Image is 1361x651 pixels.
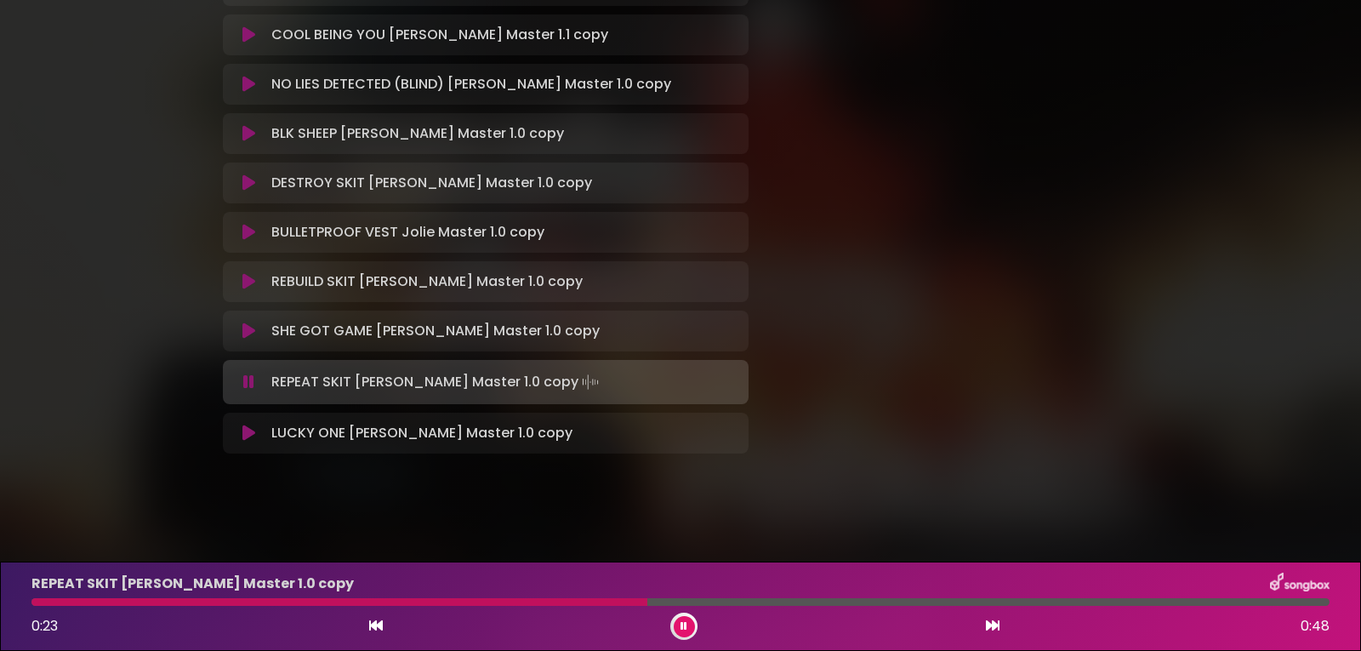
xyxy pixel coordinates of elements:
[578,370,602,394] img: waveform4.gif
[271,25,608,45] p: COOL BEING YOU [PERSON_NAME] Master 1.1 copy
[271,74,671,94] p: NO LIES DETECTED (BLIND) [PERSON_NAME] Master 1.0 copy
[271,222,544,243] p: BULLETPROOF VEST Jolie Master 1.0 copy
[271,173,592,193] p: DESTROY SKIT [PERSON_NAME] Master 1.0 copy
[271,370,602,394] p: REPEAT SKIT [PERSON_NAME] Master 1.0 copy
[271,271,583,292] p: REBUILD SKIT [PERSON_NAME] Master 1.0 copy
[271,423,572,443] p: LUCKY ONE [PERSON_NAME] Master 1.0 copy
[271,123,564,144] p: BLK SHEEP [PERSON_NAME] Master 1.0 copy
[271,321,600,341] p: SHE GOT GAME [PERSON_NAME] Master 1.0 copy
